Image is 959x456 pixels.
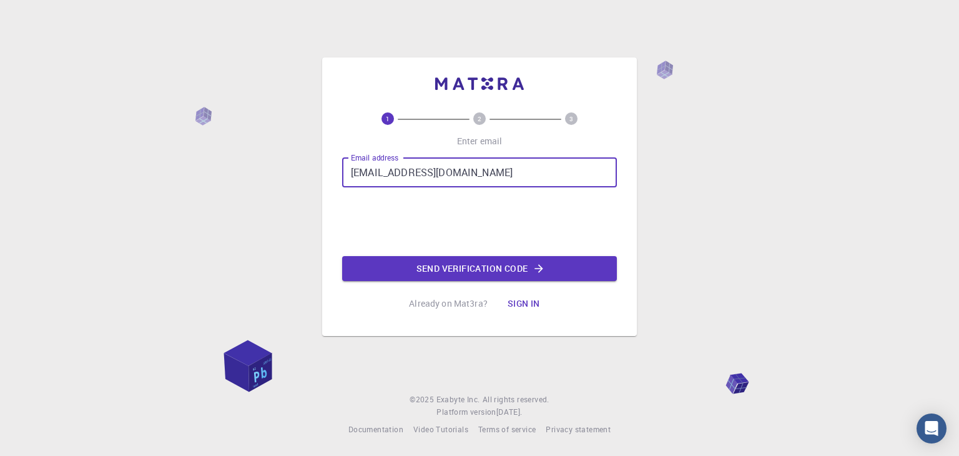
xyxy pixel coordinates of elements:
[348,424,403,434] span: Documentation
[478,424,536,434] span: Terms of service
[496,406,523,419] a: [DATE].
[483,394,549,406] span: All rights reserved.
[569,114,573,123] text: 3
[410,394,436,406] span: © 2025
[478,114,481,123] text: 2
[386,114,390,123] text: 1
[546,424,611,434] span: Privacy statement
[436,406,496,419] span: Platform version
[457,135,503,147] p: Enter email
[413,424,468,434] span: Video Tutorials
[496,407,523,417] span: [DATE] .
[409,297,488,310] p: Already on Mat3ra?
[917,414,947,444] div: Open Intercom Messenger
[498,291,550,316] button: Sign in
[351,152,398,163] label: Email address
[478,424,536,436] a: Terms of service
[546,424,611,436] a: Privacy statement
[413,424,468,436] a: Video Tutorials
[436,394,480,404] span: Exabyte Inc.
[385,197,574,246] iframe: reCAPTCHA
[436,394,480,406] a: Exabyte Inc.
[348,424,403,436] a: Documentation
[342,256,617,281] button: Send verification code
